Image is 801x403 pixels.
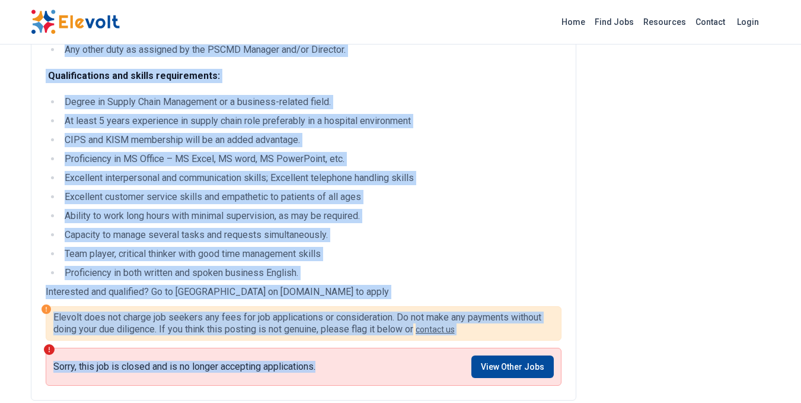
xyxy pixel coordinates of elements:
li: Excellent customer service skills and empathetic to patients of all ages [61,190,561,204]
li: Team player, critical thinker with good time management skills [61,247,561,261]
img: Elevolt [31,9,120,34]
a: contact us [416,325,455,334]
p: Elevolt does not charge job seekers any fees for job applications or consideration. Do not make a... [53,312,554,335]
li: Proficiency in both written and spoken business English. [61,266,561,280]
a: View Other Jobs [471,356,554,378]
li: Degree in Supply Chain Management or a business-related field. [61,95,561,109]
a: Home [557,12,590,31]
p: Sorry, this job is closed and is no longer accepting applications. [53,361,315,373]
a: Contact [691,12,730,31]
li: Excellent interpersonal and communication skills; Excellent telephone handling skills [61,171,561,185]
iframe: Chat Widget [742,346,801,403]
p: Interested and qualified? Go to [GEOGRAPHIC_DATA] on [DOMAIN_NAME] to apply [46,285,561,299]
a: Resources [639,12,691,31]
li: Capacity to manage several tasks and requests simultaneously. [61,228,561,242]
li: CIPS and KISM membership will be an added advantage. [61,133,561,147]
a: Login [730,10,766,34]
li: Ability to work long hours with minimal supervision, as may be required. [61,209,561,223]
li: Any other duty as assigned by the PSCMD Manager and/or Director. [61,43,561,57]
li: Proficiency in MS Office – MS Excel, MS word, MS PowerPoint, etc. [61,152,561,166]
li: At least 5 years experience in supply chain role preferably in a hospital environment [61,114,561,128]
a: Find Jobs [590,12,639,31]
strong: Qualifications and skills requirements: [48,70,220,81]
